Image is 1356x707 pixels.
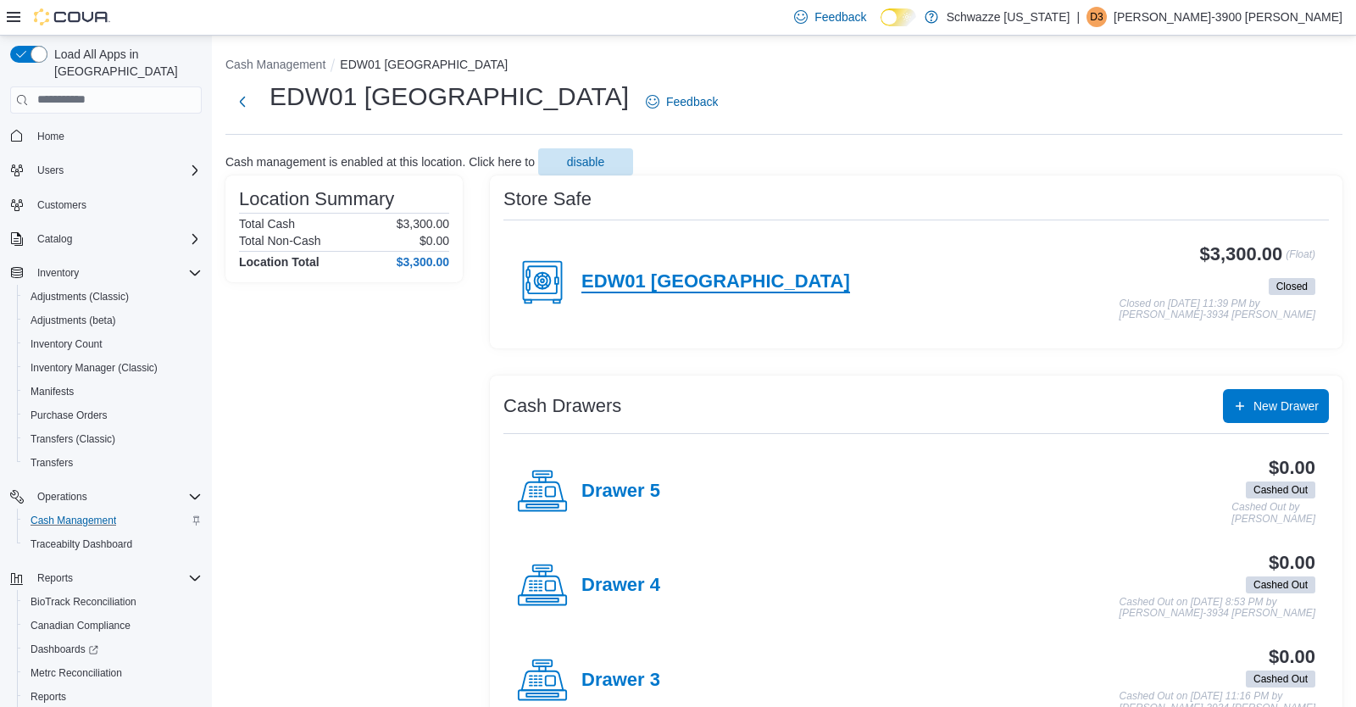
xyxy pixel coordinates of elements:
button: EDW01 [GEOGRAPHIC_DATA] [340,58,508,71]
span: Traceabilty Dashboard [31,537,132,551]
span: Users [37,164,64,177]
a: Adjustments (beta) [24,310,123,331]
span: Transfers (Classic) [24,429,202,449]
h3: $0.00 [1269,458,1315,478]
a: Dashboards [24,639,105,660]
p: (Float) [1286,244,1315,275]
a: Metrc Reconciliation [24,663,129,683]
span: Cashed Out [1246,671,1315,688]
button: Catalog [31,229,79,249]
p: $3,300.00 [397,217,449,231]
span: Cash Management [24,510,202,531]
span: Manifests [31,385,74,398]
button: Inventory Manager (Classic) [17,356,208,380]
p: [PERSON_NAME]-3900 [PERSON_NAME] [1114,7,1342,27]
span: Inventory Count [24,334,202,354]
nav: An example of EuiBreadcrumbs [225,56,1342,76]
h3: Store Safe [503,189,592,209]
h3: Cash Drawers [503,396,621,416]
span: Dashboards [24,639,202,660]
span: Adjustments (Classic) [24,287,202,307]
button: New Drawer [1223,389,1329,423]
a: Canadian Compliance [24,615,137,636]
span: Traceabilty Dashboard [24,534,202,554]
span: disable [567,153,604,170]
h3: $0.00 [1269,553,1315,573]
h4: Drawer 3 [581,670,660,692]
span: Metrc Reconciliation [31,666,122,680]
span: Feedback [666,93,718,110]
span: Feedback [814,8,866,25]
span: Reports [31,690,66,704]
a: Manifests [24,381,81,402]
button: Home [3,124,208,148]
span: BioTrack Reconciliation [24,592,202,612]
span: Reports [24,687,202,707]
button: Adjustments (beta) [17,309,208,332]
p: Cash management is enabled at this location. Click here to [225,155,535,169]
span: Home [37,130,64,143]
button: disable [538,148,633,175]
input: Dark Mode [881,8,916,26]
button: BioTrack Reconciliation [17,590,208,614]
span: Users [31,160,202,181]
a: Transfers (Classic) [24,429,122,449]
span: Dashboards [31,643,98,656]
p: Schwazze [US_STATE] [947,7,1070,27]
span: Closed [1276,279,1308,294]
h4: Location Total [239,255,320,269]
span: Inventory [37,266,79,280]
span: Canadian Compliance [24,615,202,636]
span: Customers [37,198,86,212]
img: Cova [34,8,110,25]
span: Reports [37,571,73,585]
h4: Drawer 5 [581,481,660,503]
span: Metrc Reconciliation [24,663,202,683]
p: $0.00 [420,234,449,248]
span: Catalog [31,229,202,249]
h1: EDW01 [GEOGRAPHIC_DATA] [270,80,629,114]
a: Dashboards [17,637,208,661]
button: Operations [3,485,208,509]
span: Transfers (Classic) [31,432,115,446]
p: Cashed Out on [DATE] 8:53 PM by [PERSON_NAME]-3934 [PERSON_NAME] [1120,597,1315,620]
a: Home [31,126,71,147]
span: Adjustments (Classic) [31,290,129,303]
a: Cash Management [24,510,123,531]
a: BioTrack Reconciliation [24,592,143,612]
span: Manifests [24,381,202,402]
a: Transfers [24,453,80,473]
a: Inventory Count [24,334,109,354]
span: Catalog [37,232,72,246]
a: Adjustments (Classic) [24,287,136,307]
span: Adjustments (beta) [31,314,116,327]
button: Manifests [17,380,208,404]
span: Canadian Compliance [31,619,131,632]
h3: $3,300.00 [1200,244,1283,264]
h4: EDW01 [GEOGRAPHIC_DATA] [581,271,850,293]
span: Transfers [24,453,202,473]
h4: $3,300.00 [397,255,449,269]
button: Transfers (Classic) [17,427,208,451]
button: Cash Management [225,58,325,71]
span: Inventory Manager (Classic) [31,361,158,375]
button: Reports [31,568,80,588]
span: Inventory Count [31,337,103,351]
span: Inventory [31,263,202,283]
a: Traceabilty Dashboard [24,534,139,554]
span: Load All Apps in [GEOGRAPHIC_DATA] [47,46,202,80]
button: Customers [3,192,208,217]
h4: Drawer 4 [581,575,660,597]
span: D3 [1090,7,1103,27]
span: Cashed Out [1253,671,1308,687]
span: Customers [31,194,202,215]
h6: Total Non-Cash [239,234,321,248]
button: Users [31,160,70,181]
button: Reports [3,566,208,590]
span: Cashed Out [1246,482,1315,498]
span: Dark Mode [881,26,881,27]
button: Metrc Reconciliation [17,661,208,685]
button: Purchase Orders [17,404,208,427]
span: Operations [37,490,87,504]
span: Inventory Manager (Classic) [24,358,202,378]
